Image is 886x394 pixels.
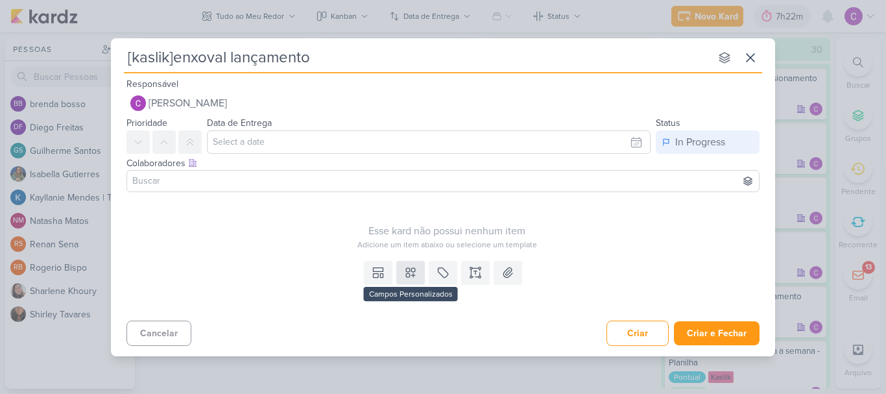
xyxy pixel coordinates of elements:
div: Colaboradores [126,156,760,170]
img: Carlos Lima [130,95,146,111]
input: Select a date [207,130,651,154]
button: In Progress [656,130,760,154]
button: Criar [606,321,669,346]
div: In Progress [675,134,725,150]
span: [PERSON_NAME] [149,95,227,111]
label: Status [656,117,680,129]
label: Prioridade [126,117,167,129]
input: Buscar [130,173,756,189]
label: Responsável [126,79,178,90]
div: Campos Personalizados [364,287,458,301]
input: Kard Sem Título [124,46,710,69]
label: Data de Entrega [207,117,272,129]
button: Criar e Fechar [674,321,760,345]
div: Adicione um item abaixo ou selecione um template [126,239,767,251]
button: [PERSON_NAME] [126,92,760,115]
div: Esse kard não possui nenhum item [126,223,767,239]
button: Cancelar [126,321,191,346]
